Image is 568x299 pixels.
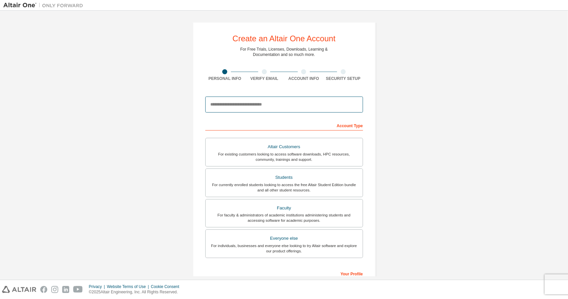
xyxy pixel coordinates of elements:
div: Security Setup [323,76,363,81]
div: Personal Info [205,76,245,81]
div: Privacy [89,284,107,289]
div: Account Type [205,120,363,131]
div: For existing customers looking to access software downloads, HPC resources, community, trainings ... [210,151,359,162]
img: Altair One [3,2,87,9]
div: For currently enrolled students looking to access the free Altair Student Edition bundle and all ... [210,182,359,193]
div: For Free Trials, Licenses, Downloads, Learning & Documentation and so much more. [240,47,328,57]
div: Website Terms of Use [107,284,151,289]
div: Cookie Consent [151,284,183,289]
div: Your Profile [205,268,363,279]
div: Students [210,173,359,182]
img: facebook.svg [40,286,47,293]
div: Everyone else [210,234,359,243]
div: Verify Email [245,76,284,81]
div: For faculty & administrators of academic institutions administering students and accessing softwa... [210,212,359,223]
div: Create an Altair One Account [233,35,336,43]
p: © 2025 Altair Engineering, Inc. All Rights Reserved. [89,289,183,295]
img: linkedin.svg [62,286,69,293]
img: instagram.svg [51,286,58,293]
img: youtube.svg [73,286,83,293]
div: Faculty [210,203,359,213]
div: Altair Customers [210,142,359,151]
img: altair_logo.svg [2,286,36,293]
div: For individuals, businesses and everyone else looking to try Altair software and explore our prod... [210,243,359,254]
div: Account Info [284,76,324,81]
